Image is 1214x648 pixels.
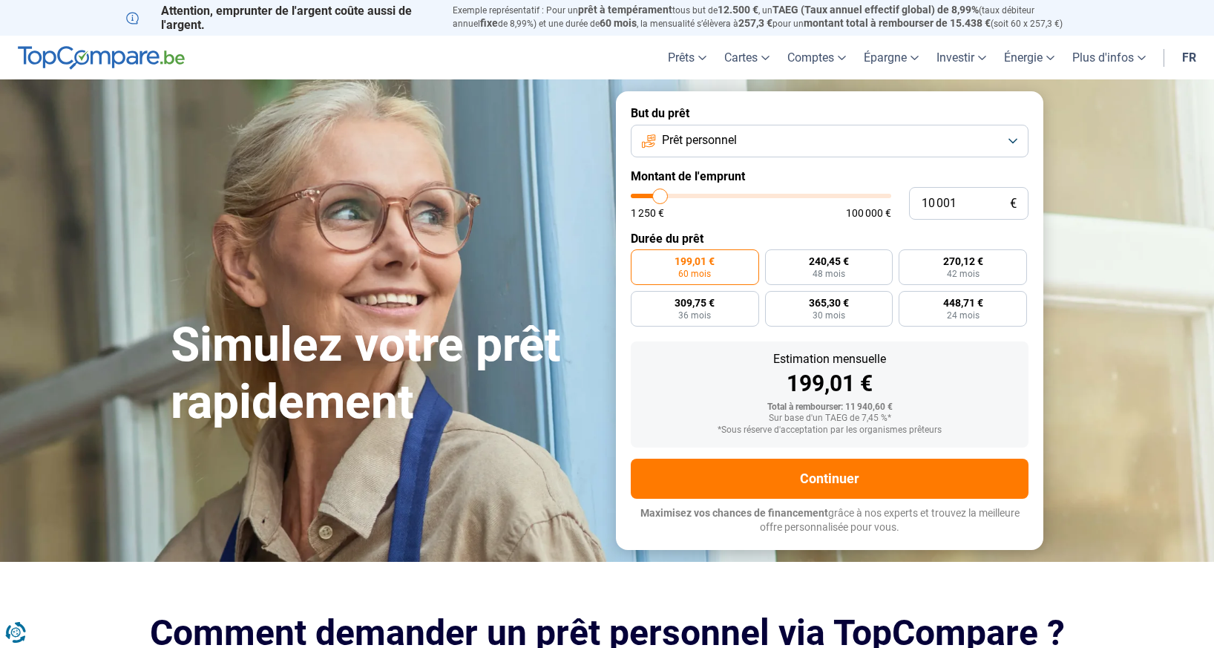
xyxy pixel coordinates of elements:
div: 199,01 € [643,373,1017,395]
span: 257,3 € [738,17,772,29]
a: Plus d'infos [1063,36,1155,79]
span: 448,71 € [943,298,983,308]
span: Prêt personnel [662,132,737,148]
span: 309,75 € [675,298,715,308]
a: Investir [928,36,995,79]
span: 199,01 € [675,256,715,266]
a: Épargne [855,36,928,79]
span: 1 250 € [631,208,664,218]
span: 270,12 € [943,256,983,266]
span: 60 mois [600,17,637,29]
a: Comptes [778,36,855,79]
span: 36 mois [678,311,711,320]
label: Montant de l'emprunt [631,169,1028,183]
a: Énergie [995,36,1063,79]
span: montant total à rembourser de 15.438 € [804,17,991,29]
span: 24 mois [947,311,980,320]
h1: Simulez votre prêt rapidement [171,317,598,431]
label: But du prêt [631,106,1028,120]
span: 100 000 € [846,208,891,218]
p: grâce à nos experts et trouvez la meilleure offre personnalisée pour vous. [631,506,1028,535]
a: fr [1173,36,1205,79]
span: prêt à tempérament [578,4,672,16]
span: 12.500 € [718,4,758,16]
span: 30 mois [813,311,845,320]
span: 48 mois [813,269,845,278]
span: 42 mois [947,269,980,278]
div: Total à rembourser: 11 940,60 € [643,402,1017,413]
button: Continuer [631,459,1028,499]
img: TopCompare [18,46,185,70]
span: TAEG (Taux annuel effectif global) de 8,99% [772,4,979,16]
label: Durée du prêt [631,232,1028,246]
span: 365,30 € [809,298,849,308]
p: Exemple représentatif : Pour un tous but de , un (taux débiteur annuel de 8,99%) et une durée de ... [453,4,1088,30]
span: € [1010,197,1017,210]
span: 60 mois [678,269,711,278]
span: Maximisez vos chances de financement [640,507,828,519]
div: Estimation mensuelle [643,353,1017,365]
span: 240,45 € [809,256,849,266]
div: Sur base d'un TAEG de 7,45 %* [643,413,1017,424]
p: Attention, emprunter de l'argent coûte aussi de l'argent. [126,4,435,32]
a: Prêts [659,36,715,79]
button: Prêt personnel [631,125,1028,157]
span: fixe [480,17,498,29]
div: *Sous réserve d'acceptation par les organismes prêteurs [643,425,1017,436]
a: Cartes [715,36,778,79]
